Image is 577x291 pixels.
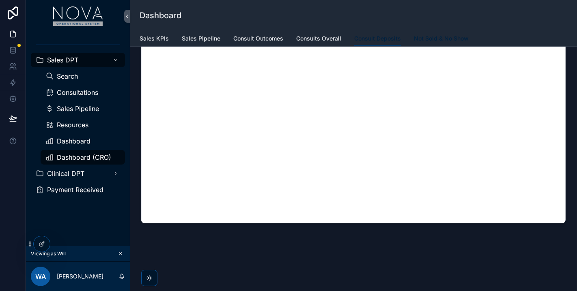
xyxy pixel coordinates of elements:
span: Sales DPT [47,57,78,63]
span: Consults Overall [296,34,341,43]
span: Consultations [57,89,98,96]
span: Clinical DPT [47,170,84,177]
a: Not Sold & No Show [414,31,469,47]
img: App logo [53,6,103,26]
span: Dashboard (CRO) [57,154,111,160]
span: Resources [57,122,88,128]
a: Dashboard [41,134,125,148]
p: [PERSON_NAME] [57,272,103,280]
span: Consult Deposits [354,34,401,43]
a: Dashboard (CRO) [41,150,125,165]
a: Payment Received [31,182,125,197]
a: Search [41,69,125,83]
a: Sales Pipeline [41,101,125,116]
span: Sales Pipeline [57,105,99,112]
a: Sales Pipeline [182,31,220,47]
a: Sales DPT [31,53,125,67]
a: Resources [41,118,125,132]
a: Consult Deposits [354,31,401,47]
span: Search [57,73,78,79]
span: Payment Received [47,186,103,193]
span: Sales Pipeline [182,34,220,43]
a: Consultations [41,85,125,100]
div: scrollable content [26,32,130,208]
h1: Dashboard [140,10,181,21]
a: Consults Overall [296,31,341,47]
span: Not Sold & No Show [414,34,469,43]
span: Sales KPIs [140,34,169,43]
a: Clinical DPT [31,166,125,181]
a: Consult Outcomes [233,31,283,47]
span: Viewing as Will [31,250,66,257]
span: Consult Outcomes [233,34,283,43]
a: Sales KPIs [140,31,169,47]
span: Dashboard [57,138,90,144]
span: WA [35,272,46,281]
